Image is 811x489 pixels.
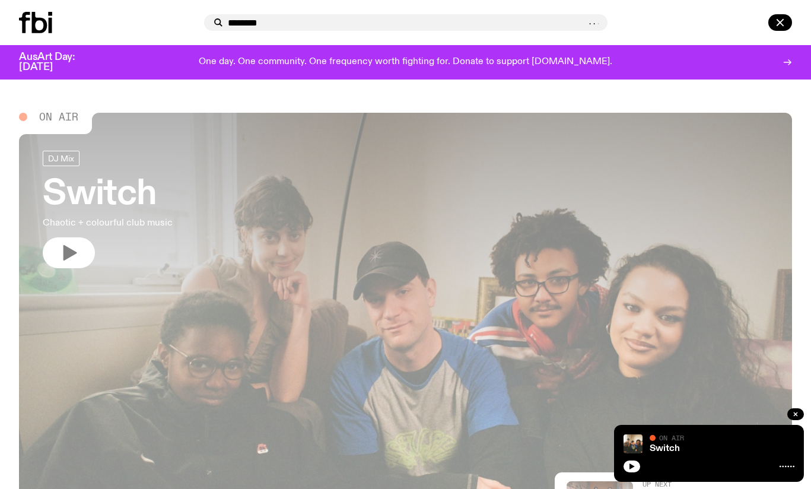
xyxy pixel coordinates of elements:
h3: AusArt Day: [DATE] [19,52,95,72]
span: . [596,17,600,27]
span: . [592,17,596,27]
img: A warm film photo of the switch team sitting close together. from left to right: Cedar, Lau, Sand... [624,434,643,453]
p: One day. One community. One frequency worth fighting for. Donate to support [DOMAIN_NAME]. [199,57,612,68]
span: On Air [659,434,684,442]
span: . [588,17,592,27]
a: Switch [650,444,680,453]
